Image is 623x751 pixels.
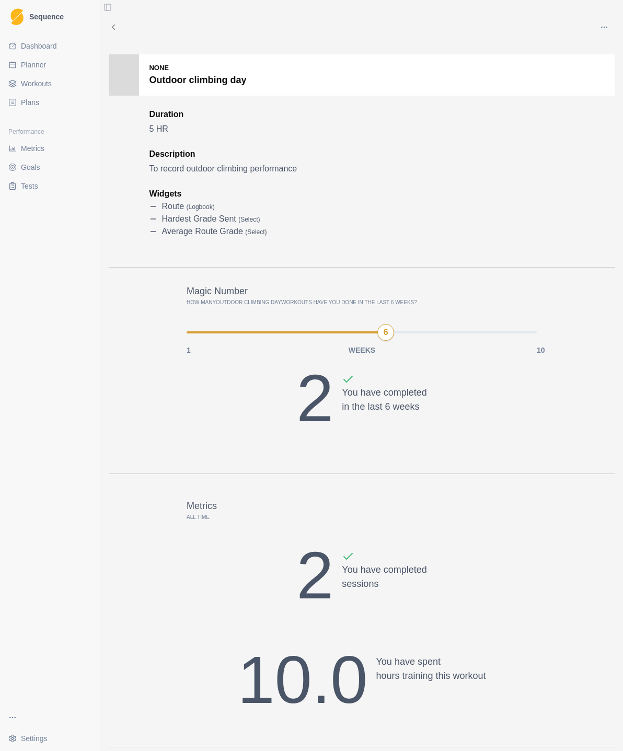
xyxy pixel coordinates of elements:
a: Goals [4,159,96,176]
p: Description [149,148,499,160]
p: Route [161,200,214,213]
a: Plans [4,94,96,111]
p: None [149,63,246,73]
button: Settings [4,730,96,747]
span: Dashboard [21,41,57,51]
div: You have completed in the last 6 weeks [342,373,426,453]
div: 2 [296,525,333,626]
span: Workouts [21,78,52,89]
div: You have completed sessions [342,550,426,626]
span: Tests [21,181,38,191]
span: ( select ) [238,216,260,223]
p: Magic Number [187,284,537,298]
a: Dashboard [4,38,96,54]
p: 5 HR [149,123,499,135]
span: Metrics [21,143,44,154]
a: Tests [4,178,96,194]
p: Metrics [187,499,537,513]
img: Logo [10,8,24,26]
div: 10.0 [237,630,367,730]
a: Metrics [4,140,96,157]
a: LogoSequence [4,4,96,29]
div: 6 [384,326,388,339]
p: To record outdoor climbing performance [149,163,499,175]
a: Planner [4,56,96,73]
span: Goals [21,162,40,172]
p: Widgets [149,188,499,200]
span: ( logbook ) [187,203,215,211]
div: You have spent hours training this workout [376,655,486,730]
p: Average Route Grade [161,225,267,238]
span: Plans [21,97,39,108]
div: Performance [4,123,96,140]
span: ( select ) [245,228,267,236]
div: 2 [296,348,333,453]
span: Sequence [29,13,64,20]
a: Workouts [4,75,96,92]
p: Duration [149,108,499,121]
div: slider-ex-6 [377,324,394,341]
p: Hardest Grade Sent [161,213,260,225]
span: Planner [21,60,46,70]
p: Outdoor climbing day [149,73,246,87]
p: How many Outdoor climbing day workouts have you done in the last 6 weeks? [187,298,537,306]
p: All Time [187,513,537,521]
